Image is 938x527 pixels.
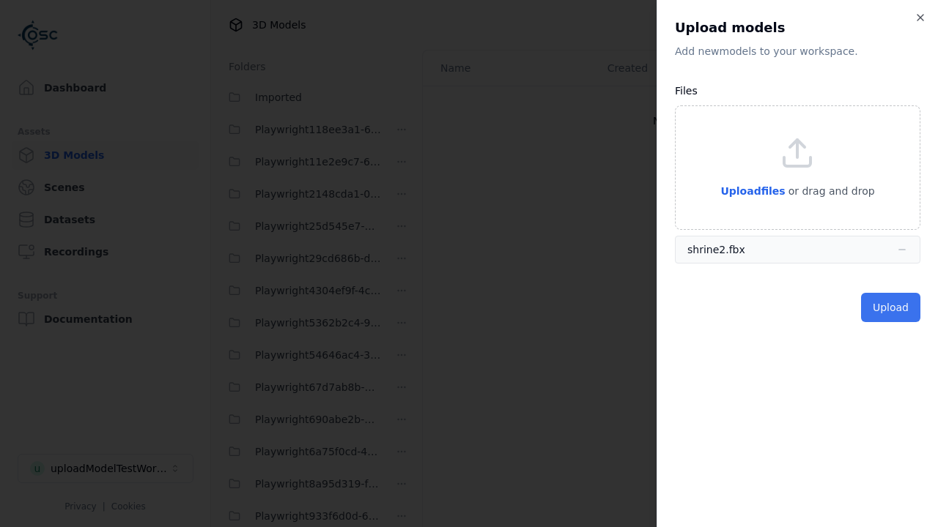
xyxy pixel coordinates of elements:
[675,85,698,97] label: Files
[675,44,920,59] p: Add new model s to your workspace.
[786,182,875,200] p: or drag and drop
[861,293,920,322] button: Upload
[720,185,785,197] span: Upload files
[675,18,920,38] h2: Upload models
[687,242,745,257] div: shrine2.fbx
